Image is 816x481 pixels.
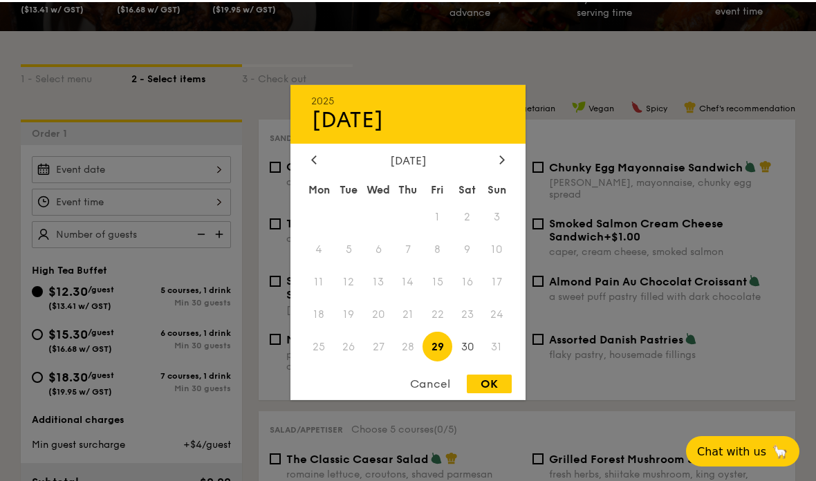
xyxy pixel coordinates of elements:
span: 12 [334,265,364,295]
span: 23 [452,297,482,327]
div: Sat [452,176,482,200]
span: 8 [423,233,452,263]
span: 29 [423,330,452,359]
span: 14 [393,265,423,295]
span: 2 [452,200,482,230]
span: 7 [393,233,423,263]
span: 13 [364,265,393,295]
div: Thu [393,176,423,200]
div: Mon [304,176,334,200]
span: 15 [423,265,452,295]
button: Chat with us🦙 [686,434,799,464]
span: 25 [304,330,334,359]
span: 26 [334,330,364,359]
span: 27 [364,330,393,359]
span: 🦙 [772,442,788,458]
span: 20 [364,297,393,327]
div: Cancel [396,372,464,391]
span: 11 [304,265,334,295]
span: 22 [423,297,452,327]
div: Tue [334,176,364,200]
span: 9 [452,233,482,263]
span: 1 [423,200,452,230]
div: OK [467,372,512,391]
span: 10 [482,233,512,263]
div: Sun [482,176,512,200]
span: 3 [482,200,512,230]
span: 17 [482,265,512,295]
div: [DATE] [311,105,505,131]
span: 31 [482,330,512,359]
span: 18 [304,297,334,327]
span: 19 [334,297,364,327]
div: [DATE] [311,152,505,165]
span: 21 [393,297,423,327]
div: Wed [364,176,393,200]
span: 4 [304,233,334,263]
div: 2025 [311,93,505,105]
span: 24 [482,297,512,327]
span: 28 [393,330,423,359]
span: Chat with us [697,443,766,456]
span: 5 [334,233,364,263]
span: 6 [364,233,393,263]
span: 30 [452,330,482,359]
span: 16 [452,265,482,295]
div: Fri [423,176,452,200]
